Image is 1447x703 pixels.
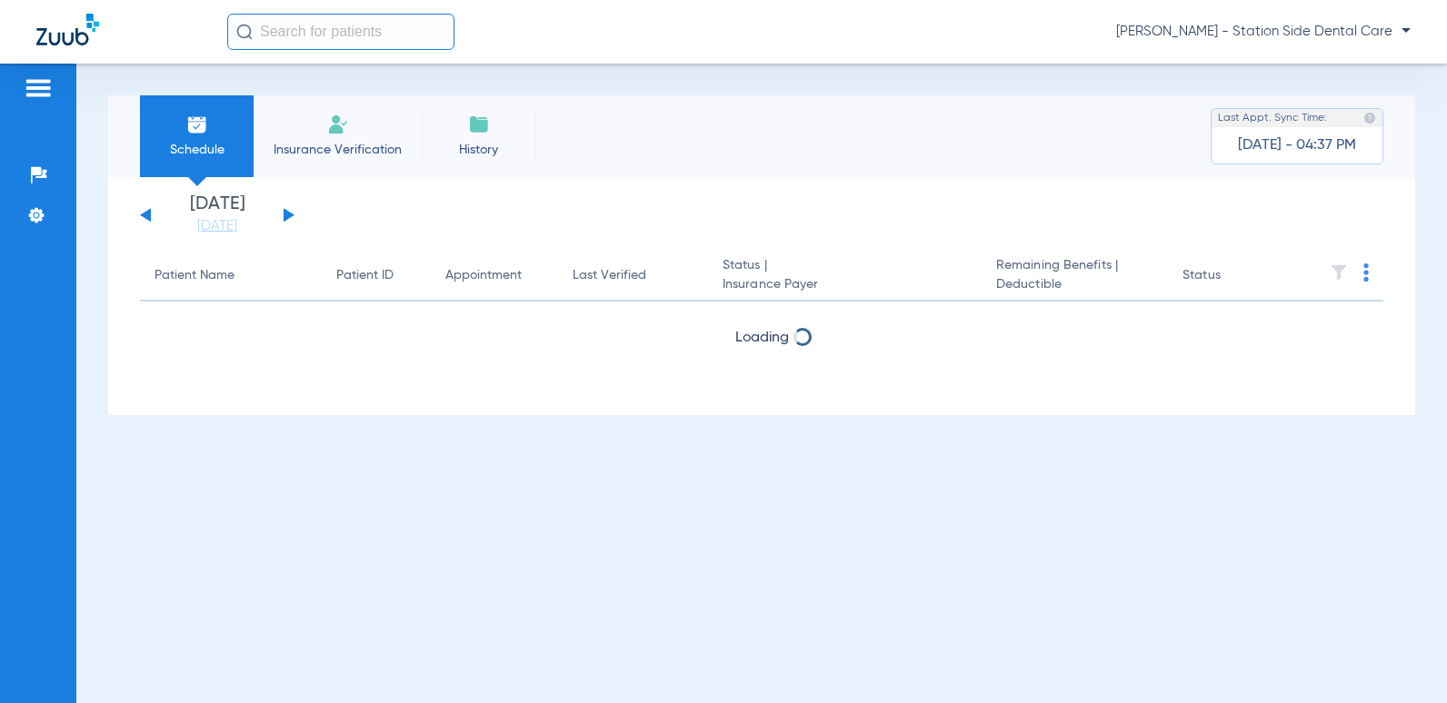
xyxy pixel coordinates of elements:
[445,266,522,285] div: Appointment
[1363,263,1369,282] img: group-dot-blue.svg
[1238,136,1356,154] span: [DATE] - 04:37 PM
[1330,263,1348,282] img: filter.svg
[267,141,408,159] span: Insurance Verification
[573,266,694,285] div: Last Verified
[227,14,454,50] input: Search for patients
[154,141,240,159] span: Schedule
[155,266,235,285] div: Patient Name
[735,331,789,345] span: Loading
[236,24,253,40] img: Search Icon
[163,217,272,235] a: [DATE]
[723,275,967,294] span: Insurance Payer
[155,266,307,285] div: Patient Name
[1168,251,1291,302] th: Status
[1116,23,1411,41] span: [PERSON_NAME] - Station Side Dental Care
[996,275,1153,294] span: Deductible
[573,266,646,285] div: Last Verified
[336,266,394,285] div: Patient ID
[445,266,544,285] div: Appointment
[1218,109,1327,127] span: Last Appt. Sync Time:
[327,114,349,135] img: Manual Insurance Verification
[186,114,208,135] img: Schedule
[708,251,982,302] th: Status |
[982,251,1168,302] th: Remaining Benefits |
[24,77,53,99] img: hamburger-icon
[36,14,99,45] img: Zuub Logo
[336,266,416,285] div: Patient ID
[468,114,490,135] img: History
[1363,112,1376,124] img: last sync help info
[163,195,272,235] li: [DATE]
[435,141,522,159] span: History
